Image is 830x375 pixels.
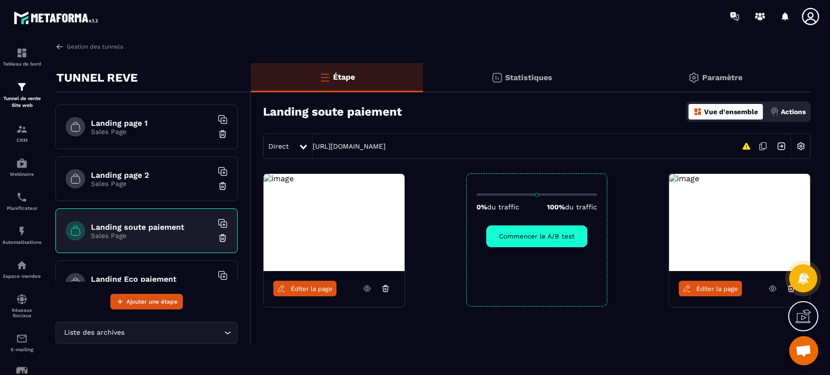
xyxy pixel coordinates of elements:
[16,123,28,135] img: formation
[704,108,758,116] p: Vue d'ensemble
[2,184,41,218] a: schedulerschedulerPlanificateur
[16,259,28,271] img: automations
[770,107,779,116] img: actions.d6e523a2.png
[781,108,806,116] p: Actions
[2,205,41,211] p: Planificateur
[669,174,699,183] img: image
[62,327,126,338] span: Liste des archives
[2,347,41,352] p: E-mailing
[693,107,702,116] img: dashboard-orange.40269519.svg
[55,322,238,344] div: Search for option
[792,137,810,155] img: setting-w.858f3a88.svg
[16,191,28,203] img: scheduler
[126,327,222,338] input: Search for option
[2,95,41,109] p: Tunnel de vente Site web
[789,336,818,365] div: Ouvrir le chat
[91,170,212,180] h6: Landing page 2
[91,119,212,128] h6: Landing page 1
[319,71,331,83] img: bars-o.4a397970.svg
[14,9,101,27] img: logo
[273,281,336,296] a: Éditer la page
[126,297,177,307] span: Ajouter une étape
[218,129,228,139] img: trash
[218,181,228,191] img: trash
[313,142,386,150] a: [URL][DOMAIN_NAME]
[2,74,41,116] a: formationformationTunnel de vente Site web
[263,105,402,119] h3: Landing soute paiement
[772,137,791,155] img: arrow-next.bcc2205e.svg
[2,252,41,286] a: automationsautomationsEspace membre
[55,42,64,51] img: arrow
[56,68,138,87] p: TUNNEL REVE
[565,203,597,211] span: du traffic
[110,294,183,309] button: Ajouter une étape
[55,42,123,51] a: Gestion des tunnels
[547,203,597,211] p: 100%
[2,137,41,143] p: CRM
[2,325,41,359] a: emailemailE-mailing
[291,285,333,292] span: Éditer la page
[16,81,28,93] img: formation
[688,72,700,84] img: setting-gr.5f69749f.svg
[2,307,41,318] p: Réseaux Sociaux
[91,128,212,136] p: Sales Page
[91,232,212,239] p: Sales Page
[477,203,519,211] p: 0%
[2,40,41,74] a: formationformationTableau de bord
[696,285,738,292] span: Éditer la page
[487,203,519,211] span: du traffic
[486,225,587,247] button: Commencer le A/B test
[91,274,212,284] h6: Landing Eco paiement
[91,222,212,232] h6: Landing soute paiement
[16,225,28,237] img: automations
[702,73,742,82] p: Paramètre
[218,233,228,243] img: trash
[2,150,41,184] a: automationsautomationsWebinaire
[505,73,552,82] p: Statistiques
[491,72,503,84] img: stats.20deebd0.svg
[333,72,355,82] p: Étape
[16,157,28,169] img: automations
[16,293,28,305] img: social-network
[16,47,28,59] img: formation
[2,286,41,325] a: social-networksocial-networkRéseaux Sociaux
[2,116,41,150] a: formationformationCRM
[264,174,294,183] img: image
[91,180,212,187] p: Sales Page
[16,333,28,344] img: email
[2,61,41,67] p: Tableau de bord
[679,281,742,296] a: Éditer la page
[2,273,41,279] p: Espace membre
[2,171,41,177] p: Webinaire
[268,142,289,150] span: Direct
[2,239,41,245] p: Automatisations
[2,218,41,252] a: automationsautomationsAutomatisations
